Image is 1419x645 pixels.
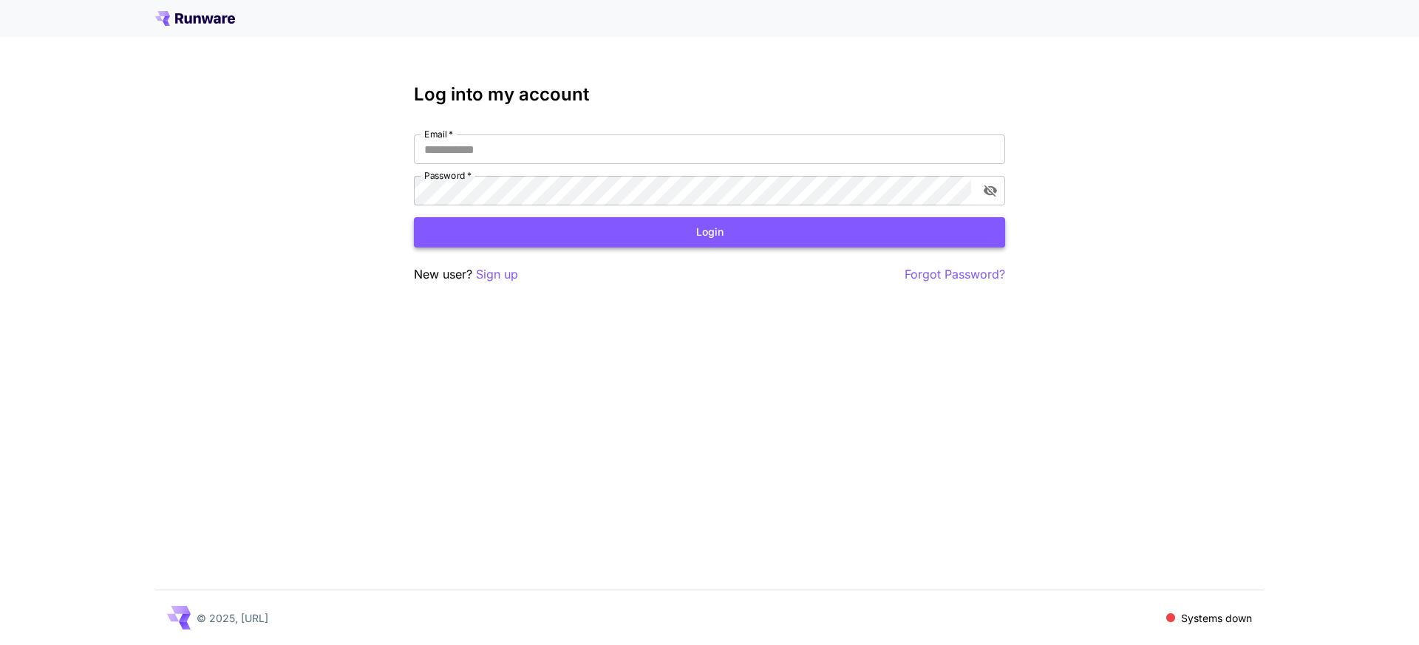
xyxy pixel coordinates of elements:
[197,610,268,626] p: © 2025, [URL]
[1181,610,1252,626] p: Systems down
[424,128,453,140] label: Email
[414,84,1005,105] h3: Log into my account
[476,265,518,284] button: Sign up
[414,217,1005,248] button: Login
[414,265,518,284] p: New user?
[977,177,1004,204] button: toggle password visibility
[424,169,472,182] label: Password
[905,265,1005,284] button: Forgot Password?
